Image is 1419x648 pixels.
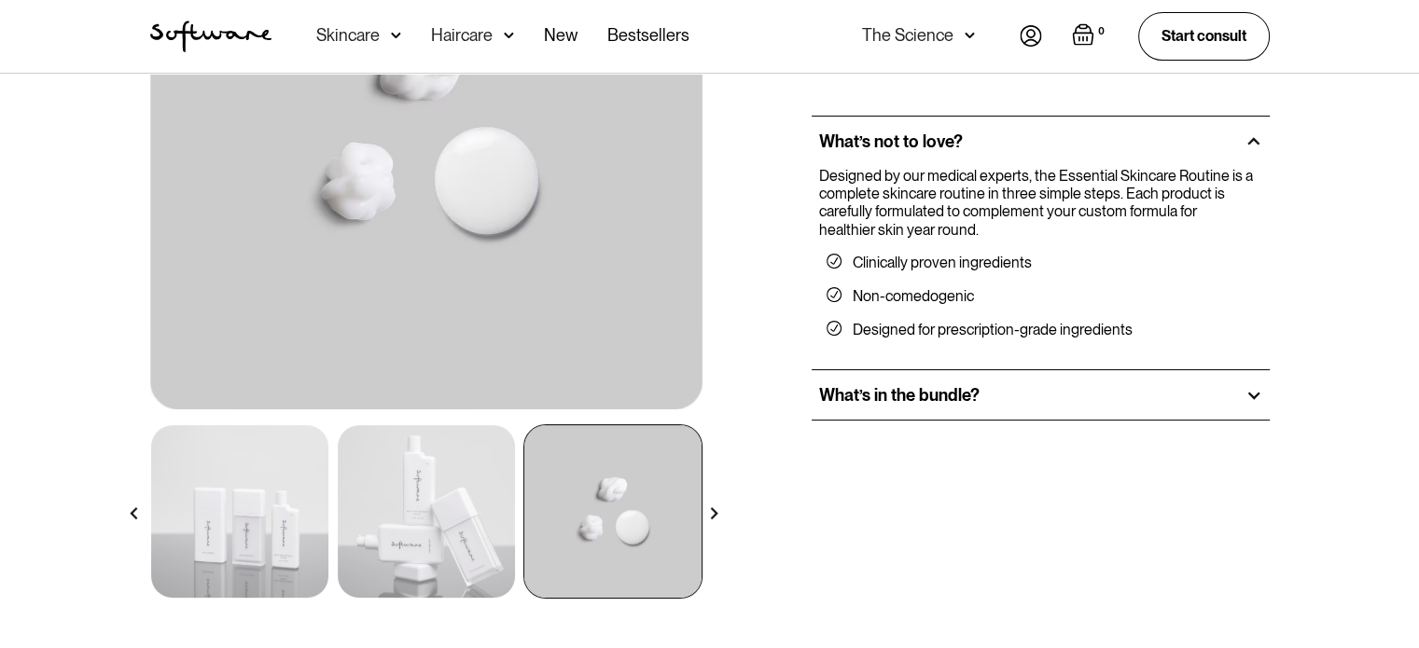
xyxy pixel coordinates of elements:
li: Designed for prescription-grade ingredients [827,321,1255,339]
a: Open empty cart [1072,23,1108,49]
img: arrow left [128,507,140,519]
a: Start consult [1138,12,1270,60]
img: arrow down [965,26,975,45]
li: Non-comedogenic [827,287,1255,306]
img: Software Logo [150,21,271,52]
a: home [150,21,271,52]
img: arrow down [504,26,514,45]
h2: What’s in the bundle? [819,385,980,406]
img: arrow right [708,507,720,519]
div: Haircare [431,26,493,45]
div: Skincare [316,26,380,45]
li: Clinically proven ingredients [827,254,1255,272]
div: The Science [862,26,953,45]
h2: What’s not to love? [819,131,963,152]
img: arrow down [391,26,401,45]
p: Designed by our medical experts, the Essential Skincare Routine is a complete skincare routine in... [819,167,1255,239]
div: 0 [1094,23,1108,40]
